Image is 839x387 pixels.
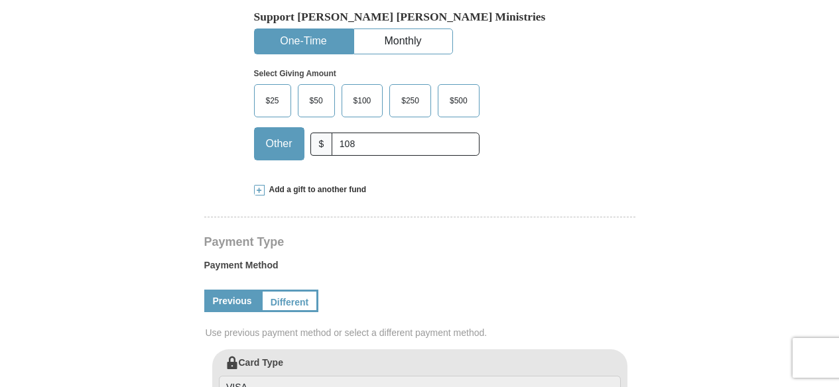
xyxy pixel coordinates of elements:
[347,91,378,111] span: $100
[204,290,261,312] a: Previous
[255,29,353,54] button: One-Time
[204,258,635,278] label: Payment Method
[310,133,333,156] span: $
[332,133,479,156] input: Other Amount
[265,184,367,195] span: Add a gift to another fund
[354,29,452,54] button: Monthly
[261,290,319,312] a: Different
[259,134,299,154] span: Other
[443,91,474,111] span: $500
[303,91,330,111] span: $50
[254,69,336,78] strong: Select Giving Amount
[204,237,635,247] h4: Payment Type
[206,326,637,339] span: Use previous payment method or select a different payment method.
[254,10,586,24] h5: Support [PERSON_NAME] [PERSON_NAME] Ministries
[395,91,426,111] span: $250
[259,91,286,111] span: $25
